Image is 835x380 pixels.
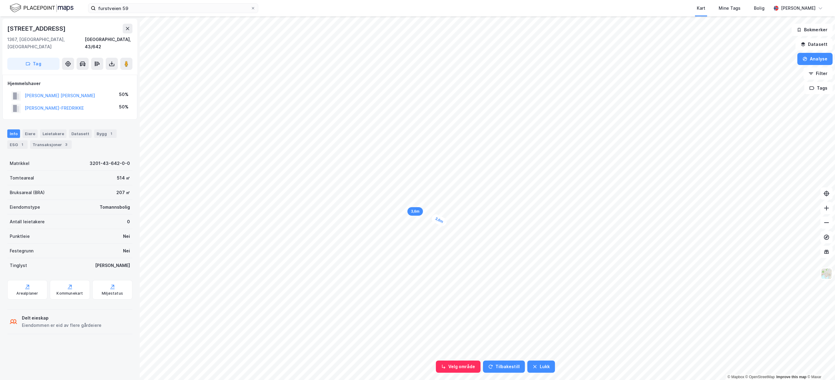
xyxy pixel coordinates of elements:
[16,291,38,296] div: Arealplaner
[527,361,555,373] button: Lukk
[10,204,40,211] div: Eiendomstype
[69,129,92,138] div: Datasett
[123,233,130,240] div: Nei
[90,160,130,167] div: 3201-43-642-0-0
[745,375,775,379] a: OpenStreetMap
[100,204,130,211] div: Tomannsbolig
[119,91,128,98] div: 50%
[96,4,251,13] input: Søk på adresse, matrikkel, gårdeiere, leietakere eller personer
[781,5,816,12] div: [PERSON_NAME]
[95,262,130,269] div: [PERSON_NAME]
[7,140,28,149] div: ESG
[117,174,130,182] div: 514 ㎡
[719,5,741,12] div: Mine Tags
[792,24,833,36] button: Bokmerker
[776,375,806,379] a: Improve this map
[10,3,74,13] img: logo.f888ab2527a4732fd821a326f86c7f29.svg
[697,5,705,12] div: Kart
[483,361,525,373] button: Tilbakestill
[116,189,130,196] div: 207 ㎡
[63,142,69,148] div: 3
[119,103,128,111] div: 50%
[7,36,85,50] div: 1367, [GEOGRAPHIC_DATA], [GEOGRAPHIC_DATA]
[30,140,72,149] div: Transaksjoner
[8,80,132,87] div: Hjemmelshaver
[805,351,835,380] iframe: Chat Widget
[10,189,45,196] div: Bruksareal (BRA)
[7,24,67,33] div: [STREET_ADDRESS]
[797,53,833,65] button: Analyse
[803,67,833,80] button: Filter
[821,268,832,279] img: Z
[94,129,117,138] div: Bygg
[10,233,30,240] div: Punktleie
[436,361,481,373] button: Velg område
[796,38,833,50] button: Datasett
[10,174,34,182] div: Tomteareal
[407,207,423,216] div: Map marker
[22,129,38,138] div: Eiere
[22,322,101,329] div: Eiendommen er eid av flere gårdeiere
[10,218,45,225] div: Antall leietakere
[40,129,67,138] div: Leietakere
[10,262,27,269] div: Tinglyst
[56,291,83,296] div: Kommunekart
[22,314,101,322] div: Delt eieskap
[754,5,765,12] div: Bolig
[7,58,60,70] button: Tag
[108,131,114,137] div: 1
[127,218,130,225] div: 0
[727,375,744,379] a: Mapbox
[430,213,448,228] div: Map marker
[7,129,20,138] div: Info
[102,291,123,296] div: Miljøstatus
[19,142,25,148] div: 1
[804,82,833,94] button: Tags
[85,36,132,50] div: [GEOGRAPHIC_DATA], 43/642
[10,160,29,167] div: Matrikkel
[10,247,33,255] div: Festegrunn
[123,247,130,255] div: Nei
